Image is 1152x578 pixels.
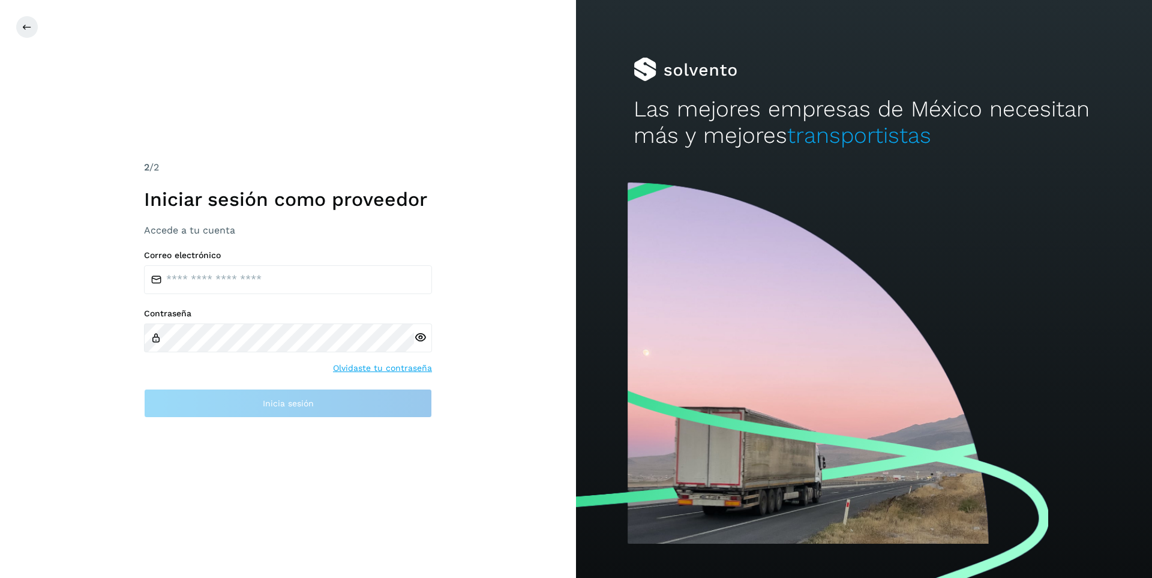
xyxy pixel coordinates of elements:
[144,389,432,418] button: Inicia sesión
[333,362,432,375] a: Olvidaste tu contraseña
[263,399,314,408] span: Inicia sesión
[787,122,931,148] span: transportistas
[144,188,432,211] h1: Iniciar sesión como proveedor
[634,96,1094,149] h2: Las mejores empresas de México necesitan más y mejores
[144,309,432,319] label: Contraseña
[144,160,432,175] div: /2
[144,161,149,173] span: 2
[144,224,432,236] h3: Accede a tu cuenta
[144,250,432,260] label: Correo electrónico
